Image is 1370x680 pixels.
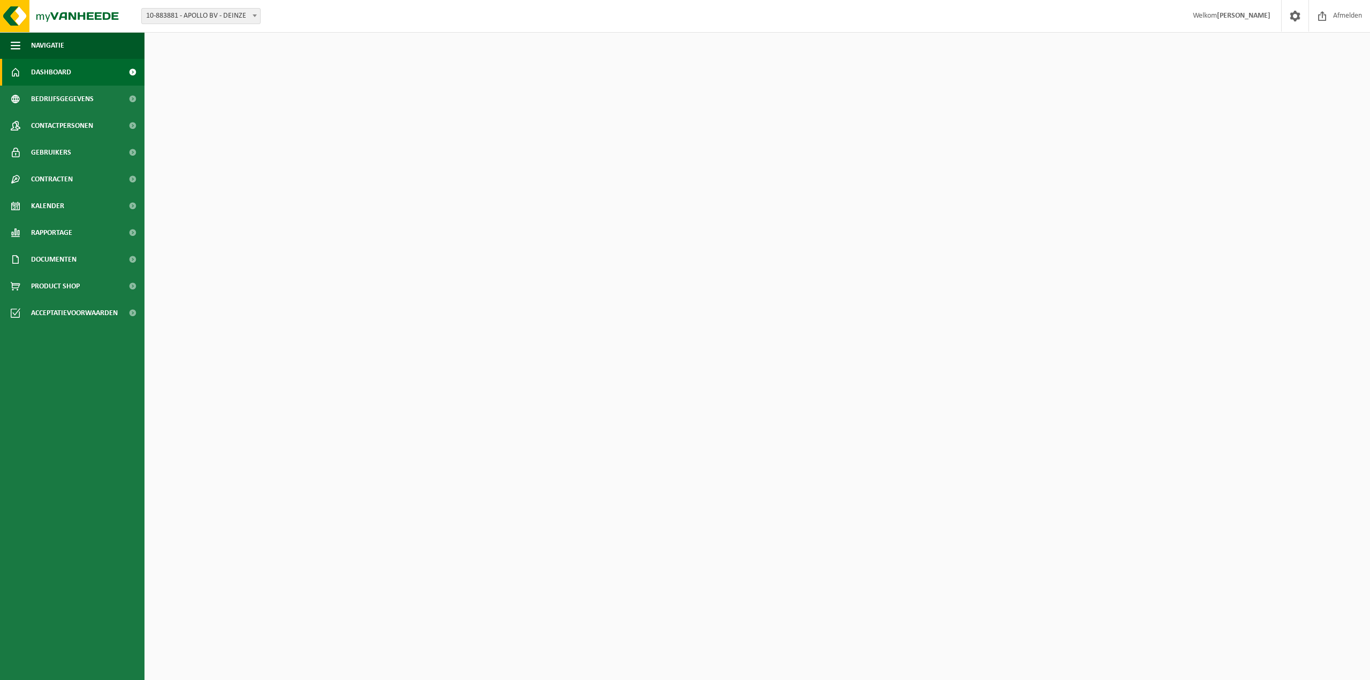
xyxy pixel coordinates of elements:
[31,139,71,166] span: Gebruikers
[31,59,71,86] span: Dashboard
[31,32,64,59] span: Navigatie
[141,8,261,24] span: 10-883881 - APOLLO BV - DEINZE
[31,273,80,300] span: Product Shop
[31,166,73,193] span: Contracten
[142,9,260,24] span: 10-883881 - APOLLO BV - DEINZE
[1217,12,1270,20] strong: [PERSON_NAME]
[31,86,94,112] span: Bedrijfsgegevens
[31,112,93,139] span: Contactpersonen
[31,246,77,273] span: Documenten
[31,300,118,326] span: Acceptatievoorwaarden
[31,193,64,219] span: Kalender
[31,219,72,246] span: Rapportage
